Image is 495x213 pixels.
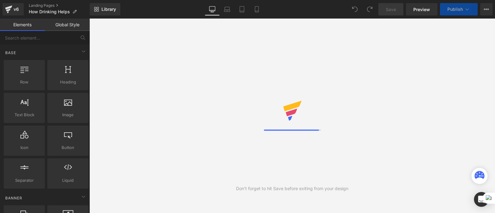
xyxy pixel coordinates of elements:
span: Button [49,144,87,151]
span: Heading [49,79,87,85]
a: v6 [2,3,24,15]
a: Mobile [249,3,264,15]
a: Landing Pages [29,3,90,8]
a: Global Style [45,19,90,31]
span: How Drinking Helps [29,9,70,14]
a: Tablet [235,3,249,15]
span: Banner [5,195,23,201]
button: Publish [440,3,478,15]
div: v6 [12,5,20,13]
span: Row [6,79,43,85]
button: More [480,3,493,15]
div: Open Intercom Messenger [474,192,489,207]
span: Preview [413,6,430,13]
span: Text Block [6,112,43,118]
button: Redo [364,3,376,15]
a: Laptop [220,3,235,15]
span: Base [5,50,17,56]
a: Preview [406,3,437,15]
a: New Library [90,3,120,15]
div: Don't forget to hit Save before exiting from your design [236,185,348,192]
span: Publish [447,7,463,12]
span: Image [49,112,87,118]
button: Undo [349,3,361,15]
span: Library [101,6,116,12]
a: Desktop [205,3,220,15]
span: Save [386,6,396,13]
span: Icon [6,144,43,151]
span: Liquid [49,177,87,184]
span: Separator [6,177,43,184]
